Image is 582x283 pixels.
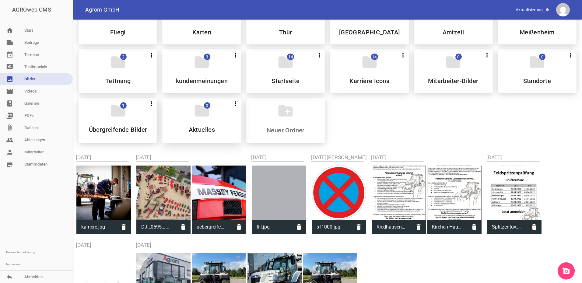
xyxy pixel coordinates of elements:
[116,220,131,234] i: delete
[6,27,13,34] i: home
[136,241,358,249] h2: [DATE]
[6,75,13,83] i: image
[311,153,367,162] h2: [DATE][PERSON_NAME]
[277,54,294,71] i: folder
[230,49,241,60] button: more_vert
[6,63,13,71] i: rate_review
[351,220,366,234] i: delete
[146,49,157,60] button: more_vert
[162,49,241,93] div: kundenmeinungen
[445,54,462,71] i: folder
[6,273,13,281] i: reply
[330,1,409,44] div: Uttenweiler
[6,51,13,58] i: event
[287,54,294,60] span: 14
[6,88,13,95] i: movie
[316,51,323,59] i: more_vert
[136,153,247,162] h2: [DATE]
[277,102,294,119] i: create_new_folder
[232,100,239,107] i: more_vert
[528,54,545,71] i: folder
[251,153,307,162] h2: [DATE]
[428,78,478,84] h5: Mitarbeiter-Bilder
[272,78,300,84] h5: Startseite
[539,54,545,60] span: 0
[76,241,131,249] h2: [DATE]
[523,78,551,84] h5: Standorte
[6,148,13,156] i: person
[397,49,409,60] button: more_vert
[498,49,577,93] div: Standorte
[427,219,467,235] span: Kirchen-Hausen_VKB.jpg
[120,54,127,60] span: 2
[162,1,241,44] div: Karten
[414,49,493,93] div: Mitarbeiter-Bilder
[411,220,426,234] i: delete
[193,102,210,119] i: folder
[371,153,482,162] h2: [DATE]
[252,219,292,235] span: fill.jpg
[76,153,131,162] h2: [DATE]
[399,51,407,59] i: more_vert
[136,219,176,235] span: DJI_0595.JPG
[232,220,246,234] i: delete
[89,127,147,133] h5: Übergreifende Bilder
[246,1,325,44] div: Thür
[176,78,228,84] h5: kundenmeinungen
[6,112,13,119] i: picture_as_pdf
[314,49,325,60] button: more_vert
[414,1,493,44] div: Amtzell
[372,219,412,235] span: Riedhausen_Finanzbuchhaltung.jpg
[312,219,352,235] span: s-l1000.jpg
[120,102,127,109] span: 1
[105,78,131,84] h5: Tettnang
[246,49,325,93] div: Startseite
[230,98,241,109] button: more_vert
[279,29,292,35] h5: Thür
[79,1,157,44] div: Fliegl
[193,54,210,71] i: folder
[481,49,493,60] button: more_vert
[467,220,482,234] i: delete
[371,54,378,60] span: 14
[6,39,13,46] i: note
[339,29,400,35] h5: [GEOGRAPHIC_DATA]
[292,220,306,234] i: delete
[361,54,378,71] i: folder
[6,124,13,131] i: attach_file
[520,29,555,35] h5: Meißenheim
[176,220,191,234] i: delete
[162,98,241,143] div: Aktuelles
[487,219,527,235] span: Sptitzentüv_2022.jpg
[79,98,157,143] div: Übergreifende Bilder
[455,54,462,60] span: 0
[192,219,232,235] span: uebergreifend-01.jpg
[148,100,155,107] i: more_vert
[443,29,464,35] h5: Amtzell
[85,7,120,12] span: Agrom GmbH
[563,267,570,274] i: add_a_photo
[330,49,409,93] div: Karriere Icons
[110,54,127,71] i: folder
[567,51,574,59] i: more_vert
[349,78,389,84] h5: Karriere Icons
[6,136,13,144] i: people
[6,161,13,168] i: store_mall_directory
[232,51,239,59] i: more_vert
[498,1,577,44] div: Meißenheim
[110,29,125,35] h5: Fliegl
[204,54,210,60] span: 3
[76,219,116,235] span: karriere.jpg
[527,220,542,234] i: delete
[6,100,13,107] i: photo_album
[483,51,491,59] i: more_vert
[189,127,215,133] h5: Aktuelles
[146,98,157,109] button: more_vert
[148,51,155,59] i: more_vert
[110,102,127,119] i: folder
[204,102,210,109] span: 0
[79,49,157,93] div: Tettnang
[486,153,542,162] h2: [DATE]
[565,49,577,60] button: more_vert
[192,29,211,35] h5: Karten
